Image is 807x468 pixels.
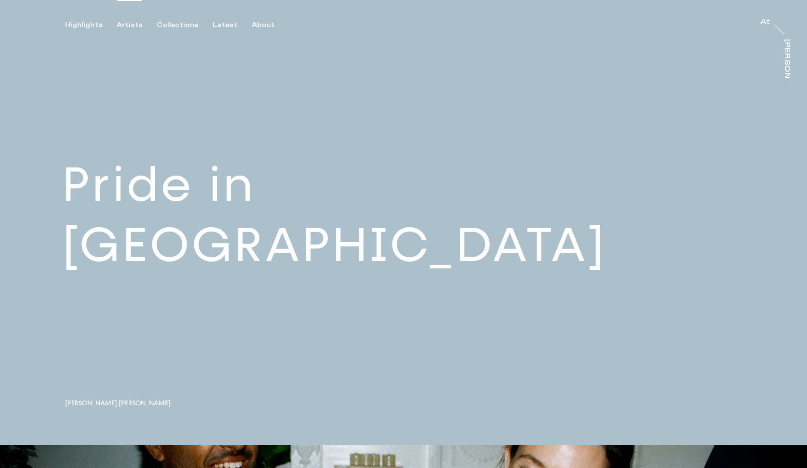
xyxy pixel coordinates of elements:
div: About [252,21,275,29]
a: [PERSON_NAME] [781,39,791,79]
div: Collections [157,21,198,29]
button: Collections [157,21,213,29]
div: Artists [117,21,142,29]
div: Highlights [65,21,102,29]
button: Latest [213,21,252,29]
button: Artists [117,21,157,29]
a: At [760,18,770,28]
button: Highlights [65,21,117,29]
button: About [252,21,289,29]
div: [PERSON_NAME] [783,39,791,113]
div: Latest [213,21,237,29]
